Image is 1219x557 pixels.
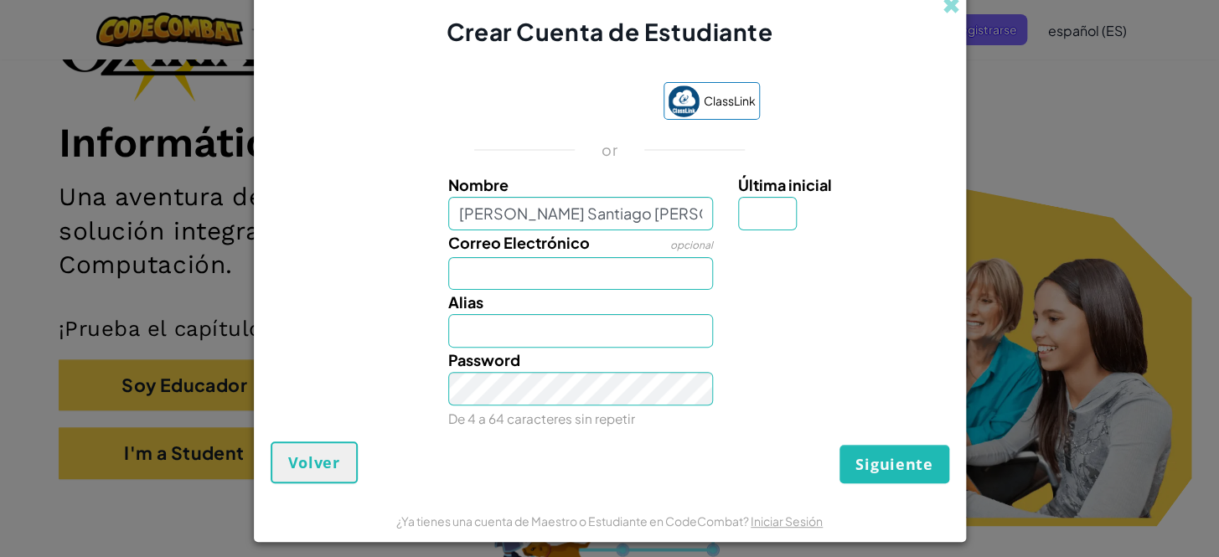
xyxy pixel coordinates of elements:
span: Password [448,350,520,369]
span: ¿Ya tienes una cuenta de Maestro o Estudiante en CodeCombat? [396,513,751,529]
button: Siguiente [839,445,948,483]
iframe: Botón Iniciar sesión con Google [452,84,655,121]
a: Iniciar Sesión [751,513,823,529]
span: opcional [670,239,713,251]
span: ClassLink [704,89,756,113]
span: Correo Electrónico [448,233,590,252]
span: Alias [448,292,483,312]
span: Volver [288,452,340,472]
button: Volver [271,441,358,483]
span: Última inicial [738,175,832,194]
img: classlink-logo-small.png [668,85,700,117]
span: Siguiente [855,454,932,474]
span: Nombre [448,175,509,194]
p: or [602,140,617,160]
span: Crear Cuenta de Estudiante [447,17,773,46]
small: De 4 a 64 caracteres sin repetir [448,410,635,426]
